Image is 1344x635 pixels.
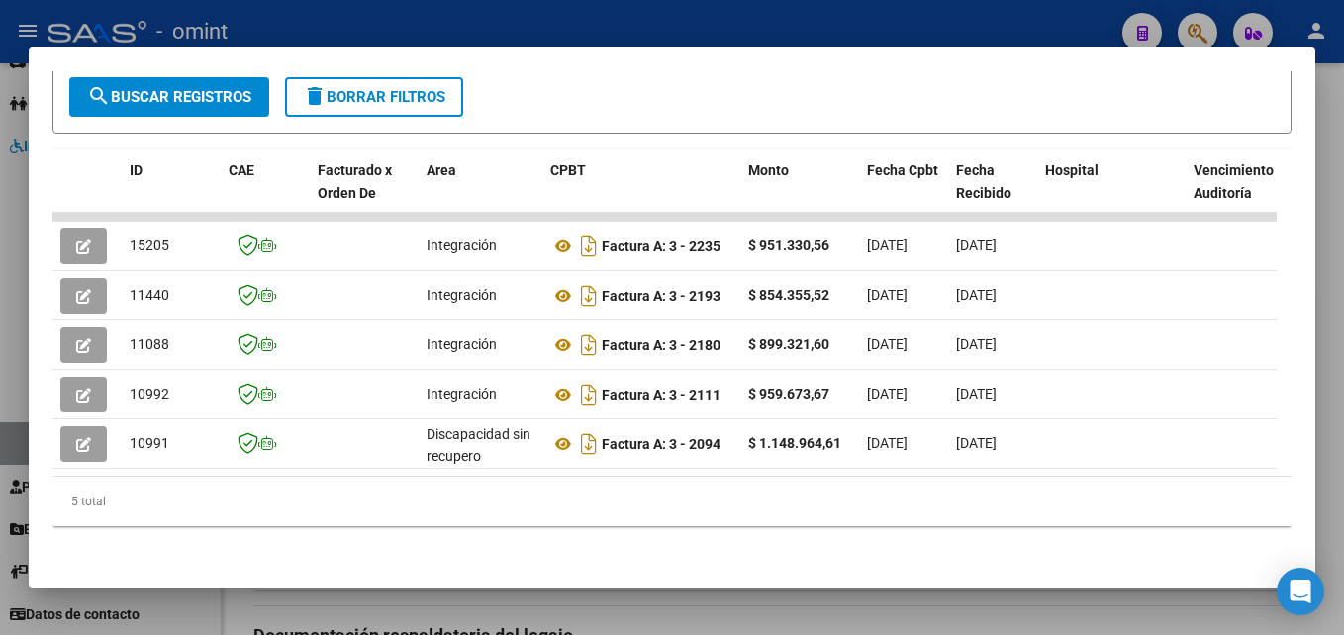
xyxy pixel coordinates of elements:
[303,88,445,106] span: Borrar Filtros
[427,237,497,253] span: Integración
[748,287,829,303] strong: $ 854.355,52
[1045,162,1099,178] span: Hospital
[956,162,1011,201] span: Fecha Recibido
[130,237,169,253] span: 15205
[602,436,720,452] strong: Factura A: 3 - 2094
[1186,149,1275,236] datatable-header-cell: Vencimiento Auditoría
[956,435,997,451] span: [DATE]
[576,280,602,312] i: Descargar documento
[427,162,456,178] span: Area
[1037,149,1186,236] datatable-header-cell: Hospital
[867,162,938,178] span: Fecha Cpbt
[221,149,310,236] datatable-header-cell: CAE
[285,77,463,117] button: Borrar Filtros
[867,435,908,451] span: [DATE]
[867,237,908,253] span: [DATE]
[87,88,251,106] span: Buscar Registros
[130,162,143,178] span: ID
[69,77,269,117] button: Buscar Registros
[859,149,948,236] datatable-header-cell: Fecha Cpbt
[867,386,908,402] span: [DATE]
[130,435,169,451] span: 10991
[303,84,327,108] mat-icon: delete
[130,336,169,352] span: 11088
[130,386,169,402] span: 10992
[1194,162,1274,201] span: Vencimiento Auditoría
[87,84,111,108] mat-icon: search
[542,149,740,236] datatable-header-cell: CPBT
[427,386,497,402] span: Integración
[748,162,789,178] span: Monto
[956,336,997,352] span: [DATE]
[948,149,1037,236] datatable-header-cell: Fecha Recibido
[427,336,497,352] span: Integración
[576,428,602,460] i: Descargar documento
[748,386,829,402] strong: $ 959.673,67
[748,336,829,352] strong: $ 899.321,60
[956,287,997,303] span: [DATE]
[740,149,859,236] datatable-header-cell: Monto
[310,149,419,236] datatable-header-cell: Facturado x Orden De
[550,162,586,178] span: CPBT
[602,387,720,403] strong: Factura A: 3 - 2111
[748,435,841,451] strong: $ 1.148.964,61
[52,477,1292,526] div: 5 total
[419,149,542,236] datatable-header-cell: Area
[748,237,829,253] strong: $ 951.330,56
[229,162,254,178] span: CAE
[602,238,720,254] strong: Factura A: 3 - 2235
[576,379,602,410] i: Descargar documento
[130,287,169,303] span: 11440
[427,426,530,465] span: Discapacidad sin recupero
[602,288,720,304] strong: Factura A: 3 - 2193
[122,149,221,236] datatable-header-cell: ID
[602,337,720,353] strong: Factura A: 3 - 2180
[318,162,392,201] span: Facturado x Orden De
[427,287,497,303] span: Integración
[576,329,602,361] i: Descargar documento
[867,287,908,303] span: [DATE]
[867,336,908,352] span: [DATE]
[1277,568,1324,615] div: Open Intercom Messenger
[956,386,997,402] span: [DATE]
[576,230,602,262] i: Descargar documento
[956,237,997,253] span: [DATE]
